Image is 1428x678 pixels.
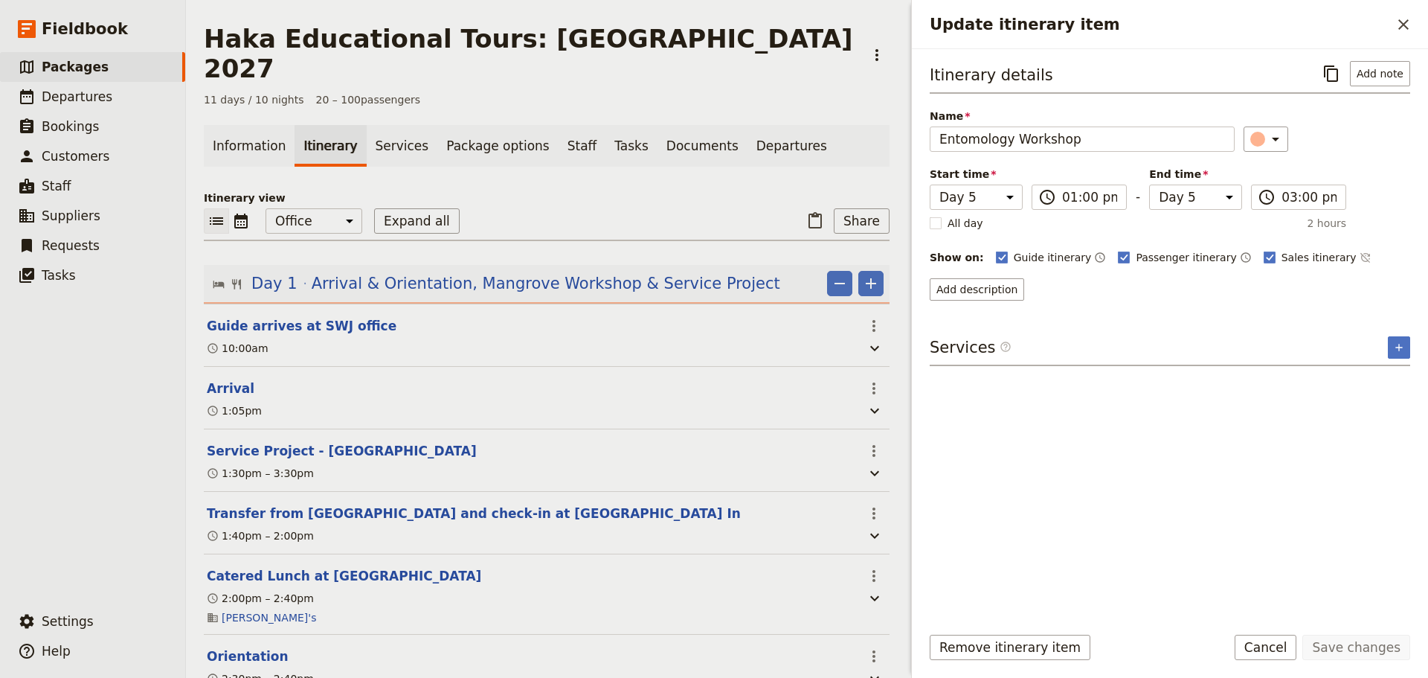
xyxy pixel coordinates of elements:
span: Name [930,109,1235,124]
button: Edit day information [213,272,780,295]
button: Edit this itinerary item [207,442,477,460]
a: Departures [747,125,836,167]
div: 2:00pm – 2:40pm [207,591,314,606]
button: Edit this itinerary item [207,380,254,397]
span: - [1136,188,1140,210]
button: Add note [1350,61,1410,86]
span: 2 hours [1307,216,1346,231]
button: Edit this itinerary item [207,567,481,585]
button: Share [834,208,890,234]
button: Remove itinerary item [930,635,1090,660]
span: Staff [42,179,71,194]
h3: Itinerary details [930,64,1053,86]
button: Edit this itinerary item [207,647,289,665]
span: ​ [1000,341,1011,359]
button: Copy itinerary item [1319,61,1344,86]
span: Passenger itinerary [1136,250,1236,265]
a: [PERSON_NAME]'s [222,610,316,625]
span: Bookings [42,119,99,134]
button: Add description [930,278,1024,301]
select: Start time [930,185,1023,210]
span: Guide itinerary [1014,250,1092,265]
div: ​ [1252,130,1284,148]
span: End time [1149,167,1242,182]
div: 1:40pm – 2:00pm [207,528,314,543]
input: ​ [1281,188,1337,206]
h2: Update itinerary item [930,13,1391,36]
button: List view [204,208,229,234]
p: Itinerary view [204,191,890,205]
button: Add [858,271,884,296]
button: Cancel [1235,635,1297,660]
button: Paste itinerary item [803,208,828,234]
button: Actions [864,42,890,68]
span: Suppliers [42,208,100,223]
span: Help [42,644,71,659]
button: Add service inclusion [1388,336,1410,359]
span: ​ [1000,341,1011,353]
a: Itinerary [295,125,366,167]
span: 20 – 100 passengers [316,92,421,107]
a: Information [204,125,295,167]
span: Fieldbook [42,18,128,40]
input: Name [930,127,1235,152]
button: Save changes [1302,635,1410,660]
span: Tasks [42,268,76,283]
button: Actions [861,438,887,464]
button: Remove [827,271,852,296]
button: Time shown on guide itinerary [1094,249,1106,266]
input: ​ [1062,188,1117,206]
span: Arrival & Orientation, Mangrove Workshop & Service Project [312,272,780,295]
span: Packages [42,60,109,74]
div: Show on: [930,250,984,265]
button: Edit this itinerary item [207,317,396,335]
span: All day [948,216,983,231]
span: Departures [42,89,112,104]
button: Close drawer [1391,12,1416,37]
span: Requests [42,238,100,253]
span: Sales itinerary [1281,250,1357,265]
h3: Services [930,336,1011,359]
a: Staff [559,125,606,167]
button: Edit this itinerary item [207,505,741,522]
button: Actions [861,501,887,526]
span: Customers [42,149,109,164]
span: ​ [1258,188,1276,206]
span: 11 days / 10 nights [204,92,304,107]
span: Start time [930,167,1023,182]
div: 1:30pm – 3:30pm [207,466,314,481]
span: ​ [1038,188,1056,206]
button: Actions [861,563,887,589]
button: Actions [861,644,887,669]
div: 1:05pm [207,403,262,418]
a: Services [367,125,438,167]
select: End time [1149,185,1242,210]
button: Actions [861,313,887,339]
div: 10:00am [207,341,268,356]
span: Settings [42,614,94,629]
button: Calendar view [229,208,254,234]
span: Day 1 [251,272,297,295]
button: ​ [1244,127,1288,152]
button: Time not shown on sales itinerary [1360,249,1371,266]
button: Time shown on passenger itinerary [1240,249,1252,266]
button: Expand all [374,208,460,234]
a: Documents [657,125,747,167]
h1: Haka Educational Tours: [GEOGRAPHIC_DATA] 2027 [204,24,855,83]
a: Package options [437,125,558,167]
button: Actions [861,376,887,401]
a: Tasks [605,125,657,167]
